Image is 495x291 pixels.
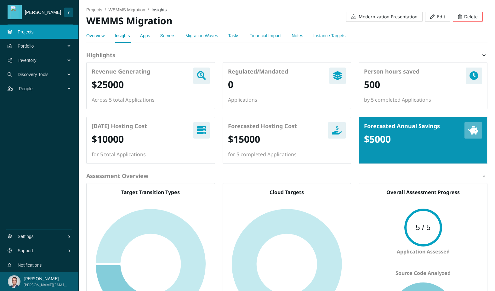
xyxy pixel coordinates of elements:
[346,12,423,22] button: Modernization Presentation
[92,96,155,104] span: Across 5 total Applications
[86,7,102,12] a: projects
[105,7,106,12] span: /
[228,188,346,196] h5: Cloud Targets
[228,133,260,146] h2: $15000
[364,122,440,130] h4: Forecasted Annual Savings
[92,188,210,196] h5: Target Transition Types
[86,33,105,38] a: Overview
[160,33,175,38] a: Servers
[18,29,34,34] a: Projects
[364,68,431,75] h4: Person hours saved
[108,7,145,12] a: WEMMS Migration
[140,33,150,38] a: Apps
[24,282,67,288] span: [PERSON_NAME][EMAIL_ADDRESS][PERSON_NAME][DOMAIN_NAME]
[482,174,486,178] span: right
[453,12,483,22] button: Delete
[228,78,233,91] h2: 0
[364,133,391,146] h2: $5000
[18,51,68,70] span: Inventory
[86,48,487,62] div: Highlights
[86,15,285,27] h2: WEMMS Migration
[86,172,487,180] h4: Assessment Overview
[18,227,68,246] span: Settings
[92,151,147,158] span: for 5 total Applications
[115,33,130,38] a: Insights
[86,51,487,59] h4: Highlights
[19,79,68,98] span: People
[404,224,442,231] span: 5 / 5
[437,13,445,20] span: Edit
[464,13,478,20] span: Delete
[18,37,68,56] span: Portfolio
[482,53,486,57] span: right
[228,33,240,38] a: Tasks
[292,33,303,38] a: Notes
[92,133,124,146] h2: $10000
[313,33,345,38] a: Instance Targets
[148,7,149,12] span: /
[9,5,20,19] img: weed.png
[22,9,64,16] span: [PERSON_NAME]
[86,169,487,183] div: Assessment Overview
[249,33,282,38] a: Financial Impact
[364,248,482,255] h5: Application Assessed
[18,65,68,84] span: Discovery Tools
[364,78,380,91] h2: 500
[364,96,431,104] span: by 5 completed Applications
[228,68,288,75] h4: Regulated/Mandated
[364,269,482,277] h5: Source Code Analyzed
[92,122,147,130] h4: [DATE] Hosting Cost
[8,275,20,288] img: ALV-UjWA-OBj8_gnKJ6js4koBQS7IJocF2hg7r54NpEfQiqH_UnkatV3qT0Jf0dqot8q8nIq8uZa6_Rb7QFe4gI_DrW4B7Uwu...
[92,68,155,75] h4: Revenue Generating
[92,78,124,91] h2: $25000
[151,7,167,12] span: insights
[364,188,482,196] h5: Overall Assessment Progress
[185,33,218,38] a: Migration Waves
[18,263,42,268] a: Notifications
[228,96,288,104] span: Applications
[359,13,418,20] span: Modernization Presentation
[228,151,297,158] span: for 5 completed Applications
[425,12,450,22] button: Edit
[24,275,67,282] p: [PERSON_NAME]
[18,241,68,260] span: Support
[228,122,297,130] h4: Forecasted Hosting Cost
